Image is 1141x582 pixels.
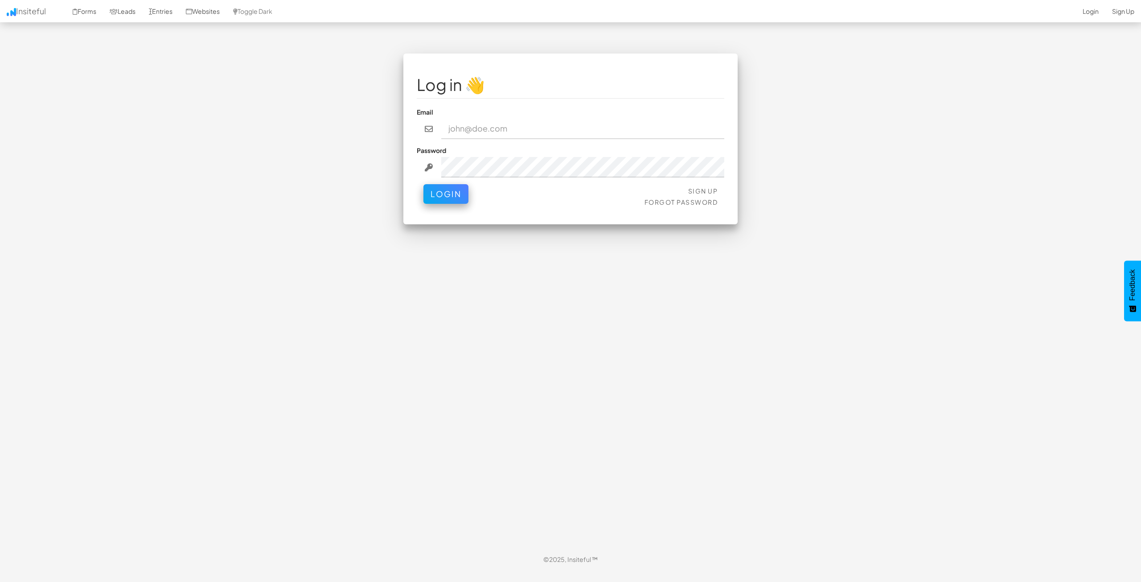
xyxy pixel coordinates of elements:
button: Feedback - Show survey [1124,260,1141,321]
label: Password [417,146,446,155]
a: Sign Up [688,187,718,195]
button: Login [423,184,468,204]
label: Email [417,107,433,116]
span: Feedback [1129,269,1137,301]
img: icon.png [7,8,16,16]
a: Forgot Password [644,198,718,206]
input: john@doe.com [441,119,725,139]
h1: Log in 👋 [417,76,724,94]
